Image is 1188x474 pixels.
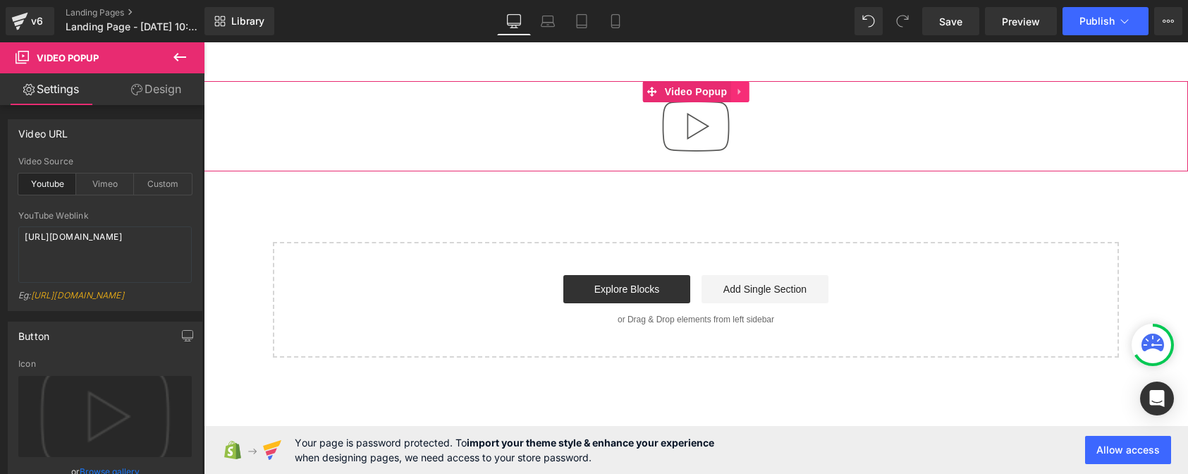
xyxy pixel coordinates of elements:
[18,157,192,166] div: Video Source
[1154,7,1182,35] button: More
[360,233,486,261] a: Explore Blocks
[37,52,99,63] span: Video Popup
[28,12,46,30] div: v6
[18,359,192,369] div: Icon
[18,290,192,310] div: Eg:
[527,39,545,60] a: Expand / Collapse
[888,7,917,35] button: Redo
[92,272,893,282] p: or Drag & Drop elements from left sidebar
[497,7,531,35] a: Desktop
[295,435,714,465] span: Your page is password protected. To when designing pages, we need access to your store password.
[565,7,599,35] a: Tablet
[66,7,228,18] a: Landing Pages
[18,211,192,221] div: YouTube Weblink
[1002,14,1040,29] span: Preview
[599,7,632,35] a: Mobile
[458,39,527,60] span: Video Popup
[18,120,68,140] div: Video URL
[66,21,201,32] span: Landing Page - [DATE] 10:07:29
[447,39,537,129] img: Video
[498,233,625,261] a: Add Single Section
[204,7,274,35] a: New Library
[134,174,192,195] div: Custom
[531,7,565,35] a: Laptop
[985,7,1057,35] a: Preview
[467,437,714,449] strong: import your theme style & enhance your experience
[31,290,124,300] a: [URL][DOMAIN_NAME]
[105,73,207,105] a: Design
[1063,7,1149,35] button: Publish
[18,174,76,195] div: Youtube
[76,174,134,195] div: Vimeo
[1085,436,1171,464] button: Allow access
[18,322,49,342] div: Button
[1140,382,1174,415] div: Open Intercom Messenger
[855,7,883,35] button: Undo
[1079,16,1115,27] span: Publish
[939,14,962,29] span: Save
[231,15,264,28] span: Library
[6,7,54,35] a: v6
